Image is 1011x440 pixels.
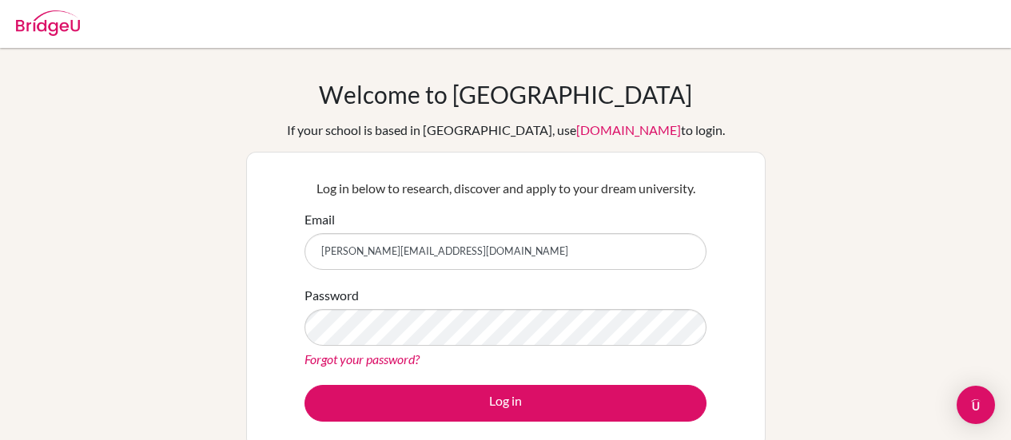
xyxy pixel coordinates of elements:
label: Email [304,210,335,229]
img: Bridge-U [16,10,80,36]
h1: Welcome to [GEOGRAPHIC_DATA] [319,80,692,109]
a: [DOMAIN_NAME] [576,122,681,137]
button: Log in [304,385,707,422]
p: Log in below to research, discover and apply to your dream university. [304,179,707,198]
label: Password [304,286,359,305]
div: Open Intercom Messenger [957,386,995,424]
div: If your school is based in [GEOGRAPHIC_DATA], use to login. [287,121,725,140]
a: Forgot your password? [304,351,420,367]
